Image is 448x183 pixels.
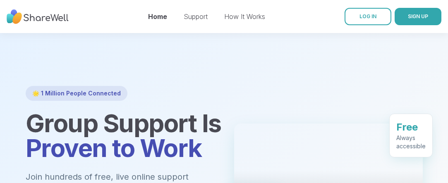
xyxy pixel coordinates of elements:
[345,8,391,25] a: LOG IN
[408,13,428,19] span: SIGN UP
[396,133,426,150] div: Always accessible
[184,12,208,21] a: Support
[7,5,69,28] img: ShareWell Nav Logo
[26,111,214,160] h1: Group Support Is
[26,133,202,163] span: Proven to Work
[148,12,167,21] a: Home
[359,13,376,19] span: LOG IN
[396,120,426,133] div: Free
[26,86,127,101] div: 🌟 1 Million People Connected
[395,8,441,25] button: SIGN UP
[224,12,265,21] a: How It Works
